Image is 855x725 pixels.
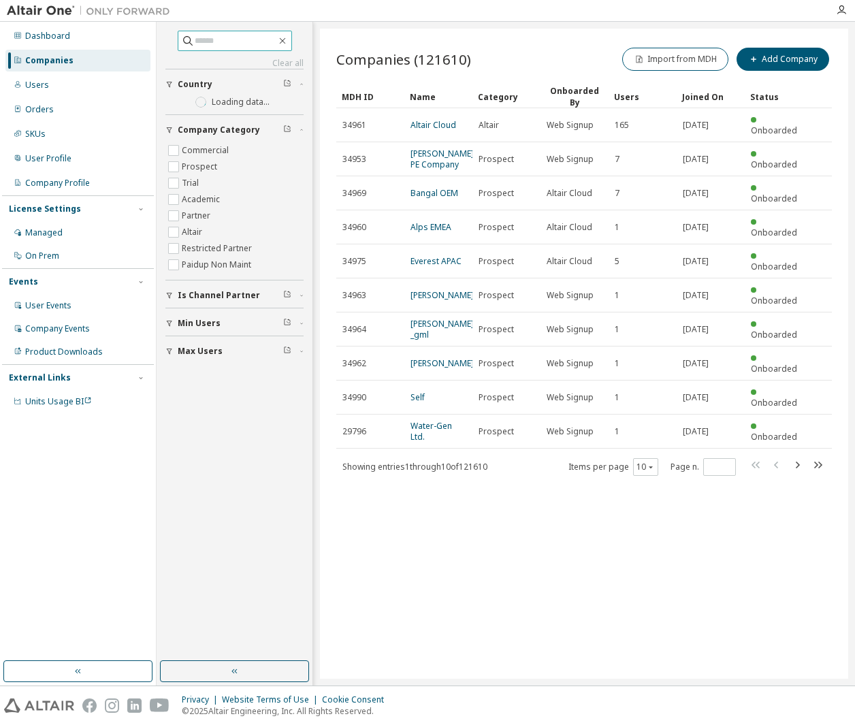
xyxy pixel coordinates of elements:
div: On Prem [25,251,59,261]
span: 34990 [342,392,366,403]
span: 1 [615,392,619,403]
div: Managed [25,227,63,238]
span: Max Users [178,346,223,357]
div: Users [25,80,49,91]
span: Company Category [178,125,260,135]
div: External Links [9,372,71,383]
div: User Events [25,300,71,311]
span: [DATE] [683,120,709,131]
a: Water-Gen Ltd. [410,420,452,442]
a: [PERSON_NAME] PE Company [410,148,474,170]
span: 1 [615,426,619,437]
a: [PERSON_NAME] [410,357,474,369]
label: Prospect [182,159,220,175]
a: Altair Cloud [410,119,456,131]
span: 34969 [342,188,366,199]
span: [DATE] [683,392,709,403]
button: Add Company [737,48,829,71]
a: Bangal OEM [410,187,458,199]
div: Website Terms of Use [222,694,322,705]
span: 34975 [342,256,366,267]
img: linkedin.svg [127,698,142,713]
span: 1 [615,290,619,301]
div: License Settings [9,204,81,214]
span: Altair Cloud [547,222,592,233]
img: facebook.svg [82,698,97,713]
img: instagram.svg [105,698,119,713]
div: Product Downloads [25,347,103,357]
div: Users [614,86,671,108]
a: [PERSON_NAME] [410,289,474,301]
span: [DATE] [683,324,709,335]
span: 29796 [342,426,366,437]
span: Prospect [479,392,514,403]
span: 34953 [342,154,366,165]
div: Name [410,86,467,108]
img: altair_logo.svg [4,698,74,713]
span: 34963 [342,290,366,301]
span: [DATE] [683,358,709,369]
button: Country [165,69,304,99]
span: Onboarded [751,295,797,306]
div: Dashboard [25,31,70,42]
span: Web Signup [547,426,594,437]
div: Category [478,86,535,108]
span: Web Signup [547,392,594,403]
span: 1 [615,222,619,233]
div: Company Profile [25,178,90,189]
div: Companies [25,55,74,66]
span: [DATE] [683,222,709,233]
span: 34961 [342,120,366,131]
span: Web Signup [547,290,594,301]
div: Onboarded By [546,85,603,108]
div: MDH ID [342,86,399,108]
label: Paidup Non Maint [182,257,254,273]
div: Joined On [682,86,739,108]
span: Onboarded [751,363,797,374]
button: Is Channel Partner [165,280,304,310]
span: 7 [615,188,619,199]
span: Prospect [479,154,514,165]
span: Prospect [479,188,514,199]
button: Max Users [165,336,304,366]
button: 10 [636,462,655,472]
span: Onboarded [751,431,797,442]
span: [DATE] [683,426,709,437]
span: Web Signup [547,154,594,165]
span: Onboarded [751,159,797,170]
div: Cookie Consent [322,694,392,705]
span: Is Channel Partner [178,290,260,301]
span: 7 [615,154,619,165]
label: Commercial [182,142,231,159]
div: SKUs [25,129,46,140]
span: 1 [615,358,619,369]
span: Units Usage BI [25,396,92,407]
span: Prospect [479,358,514,369]
div: Events [9,276,38,287]
label: Trial [182,175,201,191]
span: Web Signup [547,358,594,369]
span: Onboarded [751,227,797,238]
p: © 2025 Altair Engineering, Inc. All Rights Reserved. [182,705,392,717]
span: Web Signup [547,120,594,131]
span: Clear filter [283,318,291,329]
span: Clear filter [283,346,291,357]
span: 34960 [342,222,366,233]
a: Self [410,391,425,403]
span: Showing entries 1 through 10 of 121610 [342,461,487,472]
span: [DATE] [683,256,709,267]
div: Privacy [182,694,222,705]
span: Onboarded [751,261,797,272]
a: Alps EMEA [410,221,451,233]
span: Country [178,79,212,90]
img: youtube.svg [150,698,170,713]
label: Partner [182,208,213,224]
label: Altair [182,224,205,240]
button: Company Category [165,115,304,145]
span: Onboarded [751,125,797,136]
span: [DATE] [683,154,709,165]
span: Prospect [479,324,514,335]
button: Import from MDH [622,48,728,71]
span: [DATE] [683,290,709,301]
div: Company Events [25,323,90,334]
